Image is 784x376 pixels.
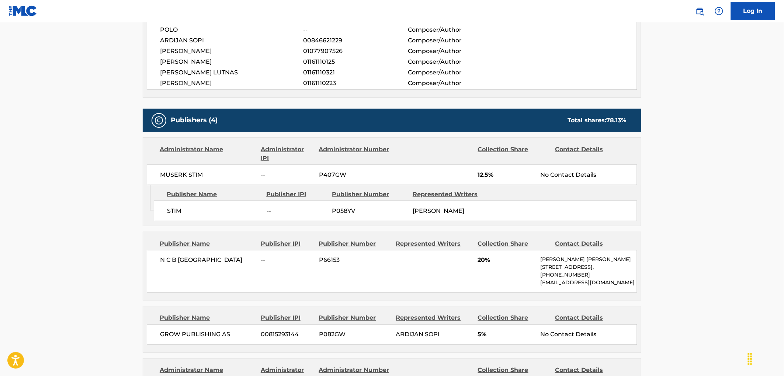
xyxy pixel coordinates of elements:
[396,239,472,248] div: Represented Writers
[555,239,627,248] div: Contact Details
[408,36,503,45] span: Composer/Author
[396,314,472,323] div: Represented Writers
[160,330,256,339] span: GROW PUBLISHING AS
[9,6,37,16] img: MLC Logo
[478,314,549,323] div: Collection Share
[319,330,391,339] span: P082GW
[160,171,256,179] span: MUSERK STIM
[155,116,163,125] img: Publishers
[744,348,756,370] div: Drag
[555,314,627,323] div: Contact Details
[261,256,313,265] span: --
[319,145,390,163] div: Administrator Number
[541,271,637,279] p: [PHONE_NUMBER]
[715,7,724,15] img: help
[303,79,408,88] span: 01161110223
[541,279,637,287] p: [EMAIL_ADDRESS][DOMAIN_NAME]
[413,207,464,214] span: [PERSON_NAME]
[541,264,637,271] p: [STREET_ADDRESS],
[171,116,218,124] h5: Publishers (4)
[261,145,313,163] div: Administrator IPI
[541,330,637,339] div: No Contact Details
[478,239,549,248] div: Collection Share
[160,79,303,88] span: [PERSON_NAME]
[160,145,255,163] div: Administrator Name
[261,330,313,339] span: 00815293144
[319,314,390,323] div: Publisher Number
[478,256,535,265] span: 20%
[303,68,408,77] span: 01161110321
[408,47,503,56] span: Composer/Author
[408,68,503,77] span: Composer/Author
[261,171,313,179] span: --
[693,4,707,18] a: Public Search
[303,57,408,66] span: 01161110125
[408,25,503,34] span: Composer/Author
[261,239,313,248] div: Publisher IPI
[319,171,391,179] span: P407GW
[160,47,303,56] span: [PERSON_NAME]
[568,116,627,125] div: Total shares:
[408,57,503,66] span: Composer/Author
[160,256,256,265] span: N C B [GEOGRAPHIC_DATA]
[167,207,261,215] span: STIM
[747,341,784,376] iframe: Chat Widget
[541,171,637,179] div: No Contact Details
[478,330,535,339] span: 5%
[478,171,535,179] span: 12.5%
[408,79,503,88] span: Composer/Author
[267,207,326,215] span: --
[396,331,440,338] span: ARDIJAN SOPI
[266,190,326,199] div: Publisher IPI
[319,256,391,265] span: P66153
[332,190,407,199] div: Publisher Number
[261,314,313,323] div: Publisher IPI
[695,7,704,15] img: search
[160,25,303,34] span: POLO
[607,117,627,124] span: 78.13 %
[541,256,637,264] p: [PERSON_NAME] [PERSON_NAME]
[160,68,303,77] span: [PERSON_NAME] LUTNAS
[167,190,261,199] div: Publisher Name
[319,239,390,248] div: Publisher Number
[478,145,549,163] div: Collection Share
[303,47,408,56] span: 01077907526
[160,239,255,248] div: Publisher Name
[332,207,407,215] span: P058YV
[303,25,408,34] span: --
[160,314,255,323] div: Publisher Name
[712,4,726,18] div: Help
[555,145,627,163] div: Contact Details
[303,36,408,45] span: 00846621229
[160,36,303,45] span: ARDIJAN SOPI
[160,57,303,66] span: [PERSON_NAME]
[731,2,775,20] a: Log In
[413,190,488,199] div: Represented Writers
